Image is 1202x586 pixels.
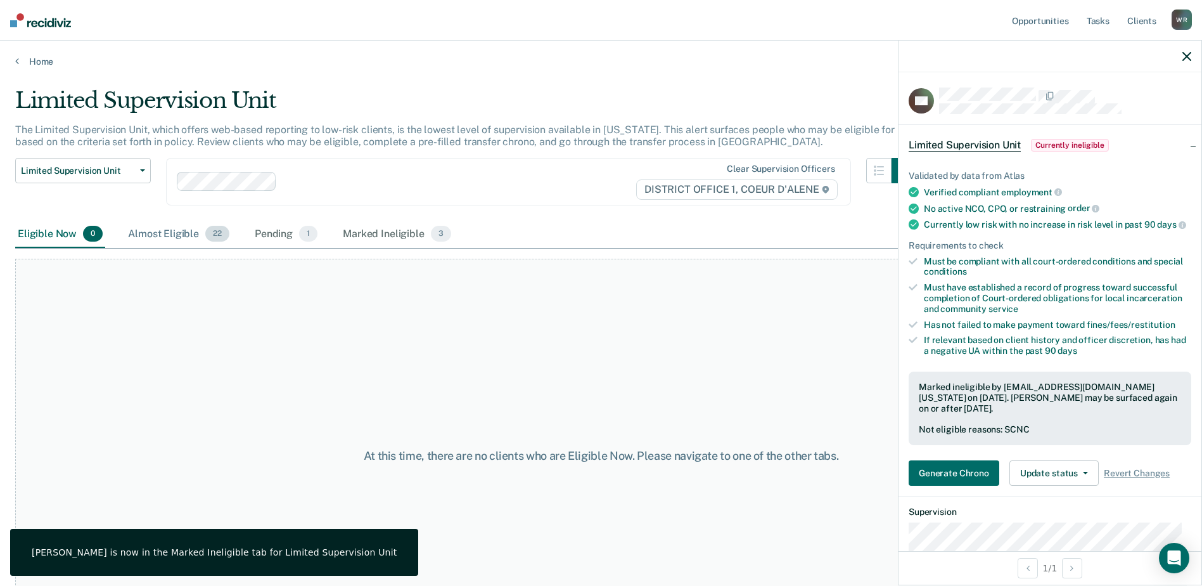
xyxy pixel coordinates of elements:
[924,282,1191,314] div: Must have established a record of progress toward successful completion of Court-ordered obligati...
[909,139,1021,152] span: Limited Supervision Unit
[1068,203,1099,213] span: order
[1058,346,1077,356] span: days
[1087,320,1175,330] span: fines/fees/restitution
[909,460,999,486] button: Generate Chrono
[1159,543,1189,573] div: Open Intercom Messenger
[431,226,451,242] span: 3
[1031,139,1109,152] span: Currently ineligible
[83,226,103,242] span: 0
[924,203,1191,214] div: No active NCO, CPO, or restraining
[252,221,320,249] div: Pending
[924,219,1191,230] div: Currently low risk with no increase in risk level in past 90
[1157,219,1186,230] span: days
[1018,558,1038,578] button: Previous Opportunity
[10,13,71,27] img: Recidiviz
[21,166,135,176] span: Limited Supervision Unit
[309,449,894,463] div: At this time, there are no clients who are Eligible Now. Please navigate to one of the other tabs.
[32,547,397,558] div: [PERSON_NAME] is now in the Marked Ineligible tab for Limited Supervision Unit
[125,221,232,249] div: Almost Eligible
[205,226,229,242] span: 22
[1172,10,1192,30] div: W R
[1001,187,1061,197] span: employment
[1062,558,1082,578] button: Next Opportunity
[909,507,1191,518] dt: Supervision
[898,551,1201,585] div: 1 / 1
[727,164,834,174] div: Clear supervision officers
[988,304,1018,314] span: service
[15,221,105,249] div: Eligible Now
[340,221,454,249] div: Marked Ineligible
[15,56,1187,67] a: Home
[909,171,1191,181] div: Validated by data from Atlas
[924,186,1191,198] div: Verified compliant
[636,179,838,200] span: DISTRICT OFFICE 1, COEUR D'ALENE
[299,226,317,242] span: 1
[1104,468,1170,479] span: Revert Changes
[909,240,1191,251] div: Requirements to check
[909,460,1004,486] a: Generate Chrono
[919,382,1181,413] div: Marked ineligible by [EMAIL_ADDRESS][DOMAIN_NAME][US_STATE] on [DATE]. [PERSON_NAME] may be surfa...
[919,424,1181,435] div: Not eligible reasons: SCNC
[924,256,1191,278] div: Must be compliant with all court-ordered conditions and special conditions
[924,335,1191,356] div: If relevant based on client history and officer discretion, has had a negative UA within the past 90
[1009,460,1099,486] button: Update status
[15,88,917,124] div: Limited Supervision Unit
[898,125,1201,166] div: Limited Supervision UnitCurrently ineligible
[15,124,916,148] p: The Limited Supervision Unit, which offers web-based reporting to low-risk clients, is the lowest...
[924,320,1191,330] div: Has not failed to make payment toward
